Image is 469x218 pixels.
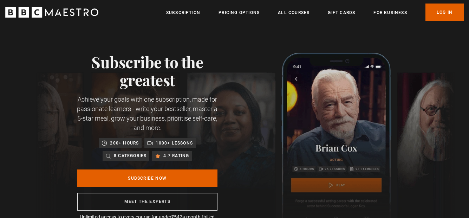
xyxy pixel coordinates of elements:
a: Pricing Options [219,9,260,16]
a: All Courses [278,9,310,16]
p: 200+ hours [110,140,139,147]
p: 8 categories [114,152,146,159]
p: 4.7 rating [163,152,189,159]
a: Log In [425,4,464,21]
a: Meet the experts [77,193,217,211]
a: Subscription [166,9,200,16]
a: For business [373,9,407,16]
svg: BBC Maestro [5,7,98,18]
p: 1000+ lessons [156,140,193,147]
a: Gift Cards [328,9,355,16]
a: Subscribe Now [77,169,217,187]
p: Achieve your goals with one subscription, made for passionate learners - write your bestseller, m... [77,95,217,133]
nav: Primary [166,4,464,21]
h1: Subscribe to the greatest [77,53,217,89]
